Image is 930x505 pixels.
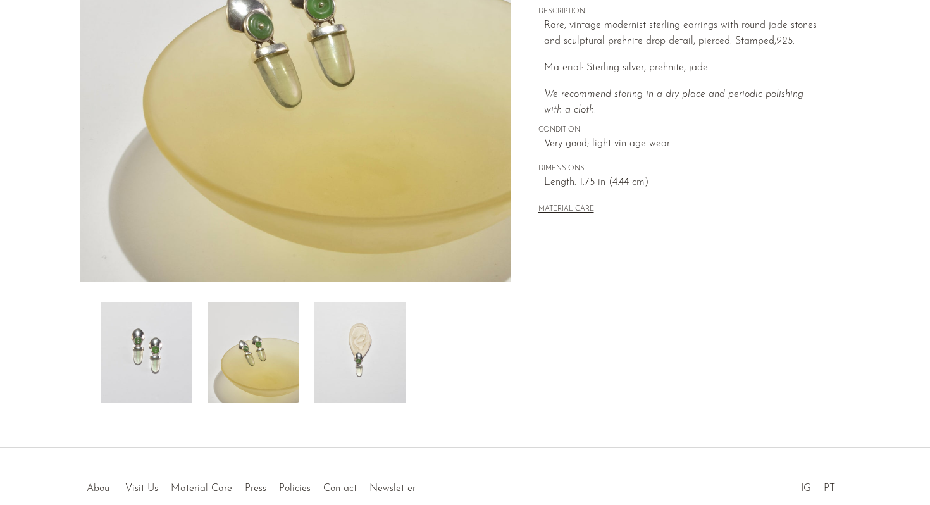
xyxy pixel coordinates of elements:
[101,302,192,403] img: Prehnite Jade Earrings
[776,36,795,46] em: 925.
[795,473,841,497] ul: Social Medias
[544,136,823,153] span: Very good; light vintage wear.
[801,483,811,494] a: IG
[544,60,823,77] p: Material: Sterling silver, prehnite, jade.
[208,302,299,403] img: Prehnite Jade Earrings
[544,18,823,50] p: Rare, vintage modernist sterling earrings with round jade stones and sculptural prehnite drop det...
[323,483,357,494] a: Contact
[80,473,422,497] ul: Quick links
[87,483,113,494] a: About
[538,125,823,136] span: CONDITION
[544,175,823,191] span: Length: 1.75 in (4.44 cm)
[171,483,232,494] a: Material Care
[245,483,266,494] a: Press
[538,163,823,175] span: DIMENSIONS
[279,483,311,494] a: Policies
[314,302,406,403] img: Prehnite Jade Earrings
[544,89,803,116] i: We recommend storing in a dry place and periodic polishing with a cloth.
[824,483,835,494] a: PT
[125,483,158,494] a: Visit Us
[538,205,594,215] button: MATERIAL CARE
[538,6,823,18] span: DESCRIPTION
